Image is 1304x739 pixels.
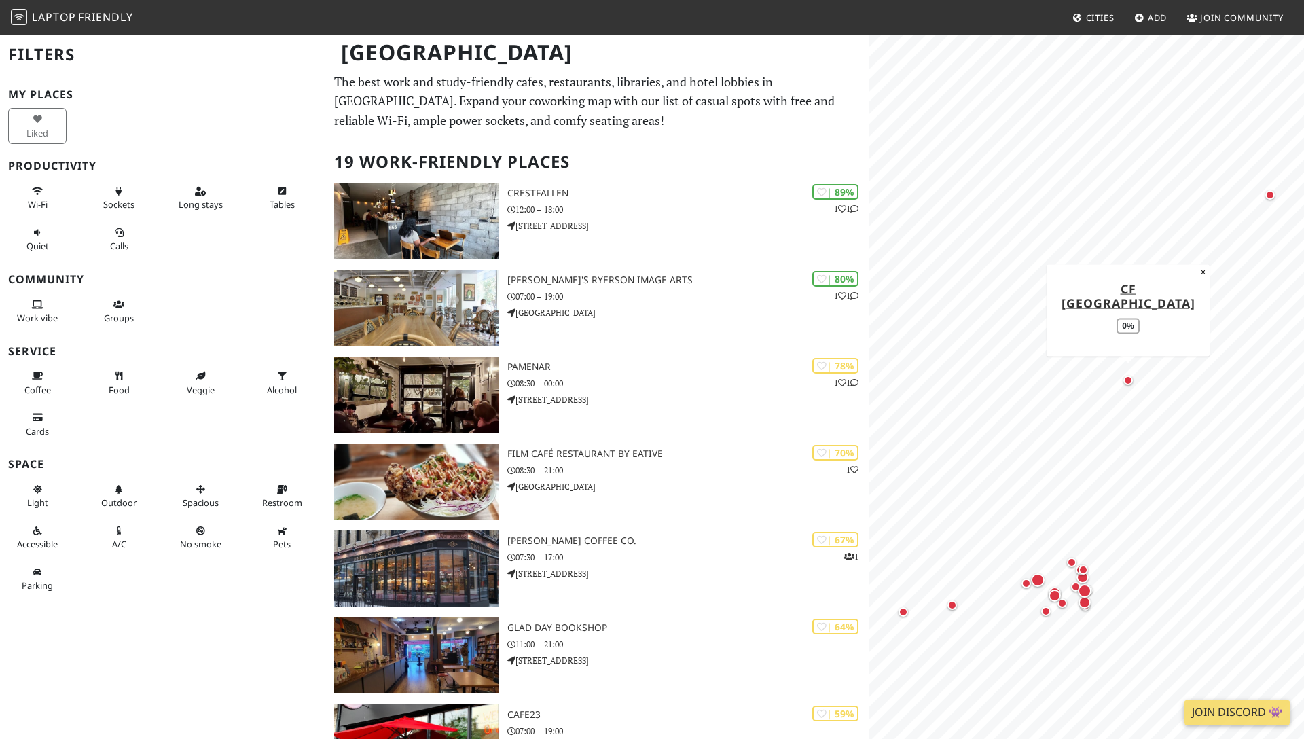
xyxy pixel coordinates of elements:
button: Light [8,478,67,514]
span: Accessible [17,538,58,550]
h3: Productivity [8,160,318,173]
button: Work vibe [8,293,67,329]
h3: Space [8,458,318,471]
p: 1 1 [834,289,858,302]
div: Map marker [1262,187,1278,203]
div: | 64% [812,619,858,634]
a: Balzac's Ryerson Image Arts | 80% 11 [PERSON_NAME]'s Ryerson Image Arts 07:00 – 19:00 [GEOGRAPHIC... [326,270,869,346]
a: Pamenar | 78% 11 Pamenar 08:30 – 00:00 [STREET_ADDRESS] [326,357,869,433]
span: Natural light [27,497,48,509]
p: 1 1 [834,202,858,215]
div: Map marker [1018,575,1034,592]
img: Film Café Restaurant by Eative [334,444,499,520]
a: LaptopFriendly LaptopFriendly [11,6,133,30]
button: Close popup [1197,264,1210,279]
div: | 80% [812,271,858,287]
div: Map marker [895,604,911,620]
span: Power sockets [103,198,134,211]
button: Food [90,365,148,401]
a: CF [GEOGRAPHIC_DATA] [1062,280,1195,310]
button: Pets [253,520,311,556]
img: Dineen Coffee Co. [334,530,499,607]
span: Pet friendly [273,538,291,550]
h2: Filters [8,34,318,75]
div: Map marker [944,597,960,613]
span: Restroom [262,497,302,509]
span: Quiet [26,240,49,252]
h3: My Places [8,88,318,101]
h3: Community [8,273,318,286]
button: Alcohol [253,365,311,401]
span: Work-friendly tables [270,198,295,211]
p: 08:30 – 00:00 [507,377,869,390]
h3: Cafe23 [507,709,869,721]
div: | 78% [812,358,858,374]
span: Friendly [78,10,132,24]
button: Wi-Fi [8,180,67,216]
span: People working [17,312,58,324]
button: Sockets [90,180,148,216]
button: Restroom [253,478,311,514]
span: Laptop [32,10,76,24]
p: [STREET_ADDRESS] [507,393,869,406]
img: LaptopFriendly [11,9,27,25]
button: Cards [8,406,67,442]
span: Veggie [187,384,215,396]
div: Map marker [1068,579,1084,595]
p: 07:30 – 17:00 [507,551,869,564]
h3: Film Café Restaurant by Eative [507,448,869,460]
button: Spacious [171,478,230,514]
h3: Pamenar [507,361,869,373]
p: 1 1 [834,376,858,389]
button: Coffee [8,365,67,401]
div: Map marker [1046,584,1064,602]
p: [GEOGRAPHIC_DATA] [507,480,869,493]
button: Outdoor [90,478,148,514]
span: Long stays [179,198,223,211]
button: A/C [90,520,148,556]
button: Veggie [171,365,230,401]
a: Join Community [1181,5,1289,30]
span: Credit cards [26,425,49,437]
p: 1 [844,550,858,563]
div: 0% [1117,318,1139,334]
div: Map marker [1076,594,1093,611]
img: Crestfallen [334,183,499,259]
a: Glad Day Bookshop | 64% Glad Day Bookshop 11:00 – 21:00 [STREET_ADDRESS] [326,617,869,693]
span: Alcohol [267,384,297,396]
h2: 19 Work-Friendly Places [334,141,861,183]
span: Group tables [104,312,134,324]
p: 07:00 – 19:00 [507,290,869,303]
span: Stable Wi-Fi [28,198,48,211]
span: Food [109,384,130,396]
div: Map marker [1075,581,1094,600]
a: Dineen Coffee Co. | 67% 1 [PERSON_NAME] Coffee Co. 07:30 – 17:00 [STREET_ADDRESS] [326,530,869,607]
h3: Glad Day Bookshop [507,622,869,634]
span: Add [1148,12,1167,24]
button: Tables [253,180,311,216]
img: Pamenar [334,357,499,433]
span: Smoke free [180,538,221,550]
button: Accessible [8,520,67,556]
h3: [PERSON_NAME]'s Ryerson Image Arts [507,274,869,286]
span: Coffee [24,384,51,396]
p: 08:30 – 21:00 [507,464,869,477]
h3: Service [8,345,318,358]
div: Map marker [1072,562,1089,578]
div: | 59% [812,706,858,721]
h1: [GEOGRAPHIC_DATA] [330,34,867,71]
h3: [PERSON_NAME] Coffee Co. [507,535,869,547]
p: 1 [846,463,858,476]
button: No smoke [171,520,230,556]
a: Cities [1067,5,1120,30]
img: Balzac's Ryerson Image Arts [334,270,499,346]
div: Map marker [1077,598,1093,614]
p: 07:00 – 19:00 [507,725,869,738]
span: Join Community [1200,12,1284,24]
div: Map marker [1028,571,1047,590]
div: Map marker [1120,372,1136,389]
span: Outdoor area [101,497,137,509]
h3: Crestfallen [507,187,869,199]
button: Quiet [8,221,67,257]
a: Add [1129,5,1173,30]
